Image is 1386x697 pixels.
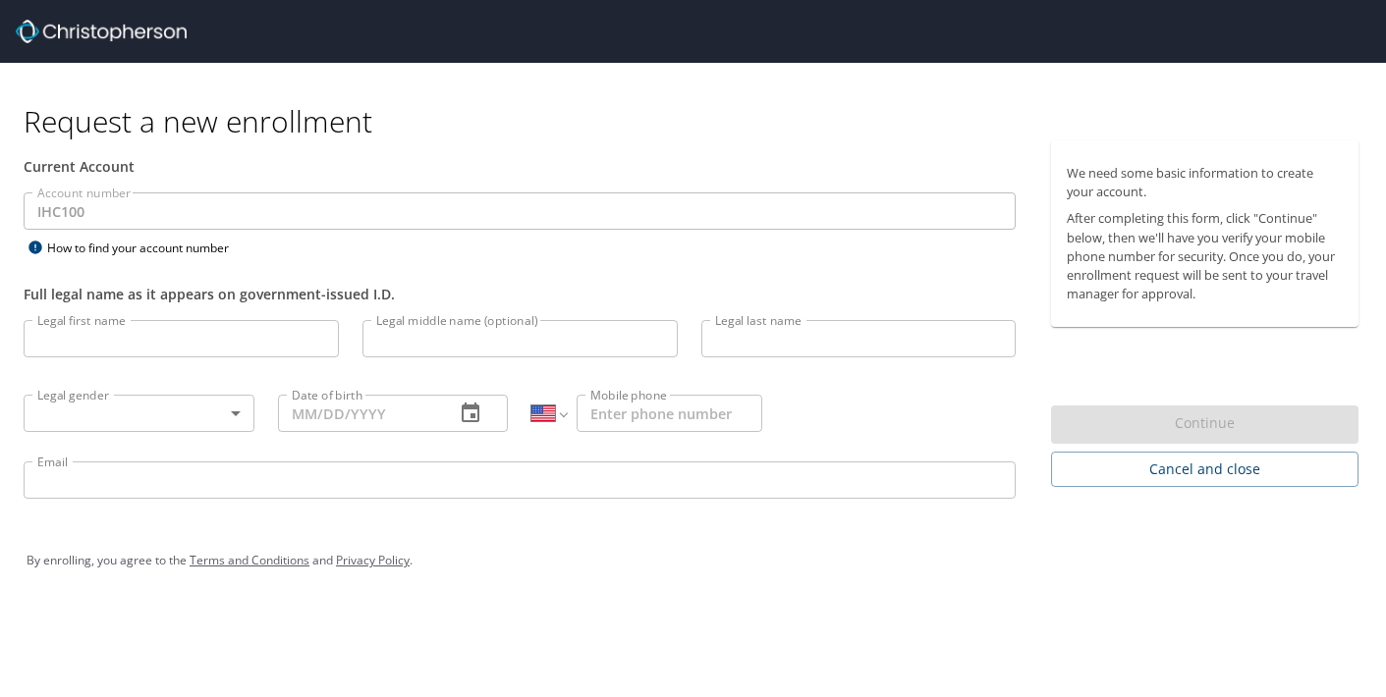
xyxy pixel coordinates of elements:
div: By enrolling, you agree to the and . [27,536,1359,585]
input: MM/DD/YYYY [278,395,440,432]
button: Cancel and close [1051,452,1358,488]
p: We need some basic information to create your account. [1067,164,1343,201]
p: After completing this form, click "Continue" below, then we'll have you verify your mobile phone ... [1067,209,1343,303]
div: Full legal name as it appears on government-issued I.D. [24,284,1016,304]
div: ​ [24,395,254,432]
div: Current Account [24,156,1016,177]
a: Terms and Conditions [190,552,309,568]
a: Privacy Policy [336,552,410,568]
input: Enter phone number [577,395,762,432]
div: How to find your account number [24,236,269,260]
img: cbt logo [16,20,187,43]
span: Cancel and close [1067,457,1343,482]
h1: Request a new enrollment [24,102,1374,140]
